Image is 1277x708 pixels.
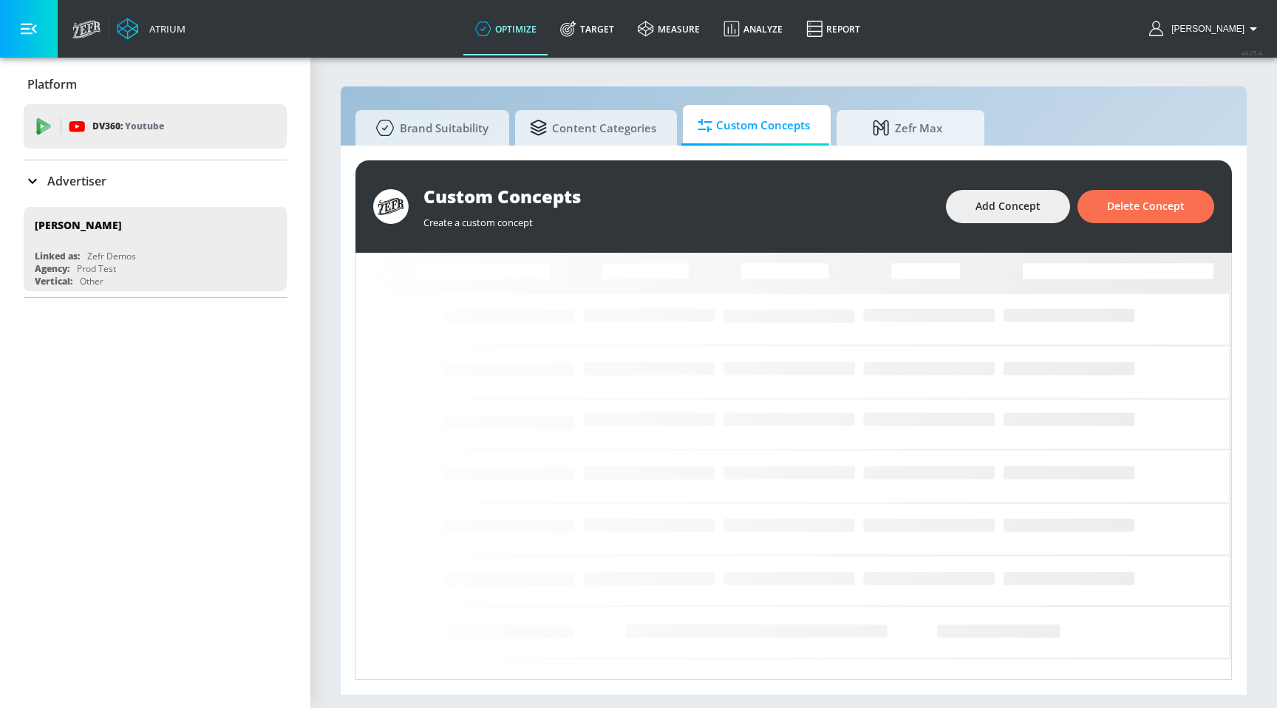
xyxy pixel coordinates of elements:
[463,2,548,55] a: optimize
[975,197,1041,216] span: Add Concept
[143,22,185,35] div: Atrium
[47,173,106,189] p: Advertiser
[626,2,712,55] a: measure
[35,262,69,275] div: Agency:
[24,160,287,202] div: Advertiser
[1242,49,1262,57] span: v 4.25.4
[80,275,103,287] div: Other
[1149,20,1262,38] button: [PERSON_NAME]
[35,218,122,232] div: [PERSON_NAME]
[24,104,287,149] div: DV360: Youtube
[92,118,164,135] p: DV360:
[117,18,185,40] a: Atrium
[548,2,626,55] a: Target
[87,250,136,262] div: Zefr Demos
[77,262,116,275] div: Prod Test
[423,208,931,229] div: Create a custom concept
[423,184,931,208] div: Custom Concepts
[794,2,872,55] a: Report
[712,2,794,55] a: Analyze
[1165,24,1244,34] span: login as: justin.nim@zefr.com
[851,110,964,146] span: Zefr Max
[27,76,77,92] p: Platform
[35,250,80,262] div: Linked as:
[24,207,287,291] div: [PERSON_NAME]Linked as:Zefr DemosAgency:Prod TestVertical:Other
[370,110,488,146] span: Brand Suitability
[35,275,72,287] div: Vertical:
[125,118,164,134] p: Youtube
[698,108,810,143] span: Custom Concepts
[530,110,656,146] span: Content Categories
[946,190,1070,223] button: Add Concept
[24,64,287,105] div: Platform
